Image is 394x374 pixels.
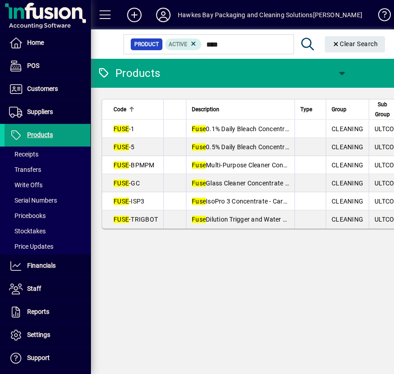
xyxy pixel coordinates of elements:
[332,104,363,114] div: Group
[5,324,90,346] a: Settings
[192,104,219,114] span: Description
[192,125,206,133] em: Fuse
[5,239,90,254] a: Price Updates
[149,7,178,23] button: Profile
[192,125,326,133] span: 0.1% Daily Bleach Concentrate - Cartridge
[27,108,53,115] span: Suppliers
[114,180,140,187] span: -GC
[192,180,206,187] em: Fuse
[313,8,362,22] div: [PERSON_NAME]
[192,198,300,205] span: IsoPro 3 Concentrate - Cartridge
[332,104,347,114] span: Group
[5,208,90,223] a: Pricebooks
[114,161,155,169] span: -BPMPM
[114,143,129,151] em: FUSE
[169,41,187,47] span: Active
[120,7,149,23] button: Add
[27,131,53,138] span: Products
[114,125,135,133] span: -1
[97,66,160,80] div: Products
[114,198,144,205] span: -ISP3
[9,166,41,173] span: Transfers
[27,308,49,315] span: Reports
[5,55,90,77] a: POS
[5,193,90,208] a: Serial Numbers
[192,161,206,169] em: Fuse
[114,125,129,133] em: FUSE
[5,32,90,54] a: Home
[192,143,206,151] em: Fuse
[192,104,289,114] div: Description
[332,161,363,169] span: CLEANING
[9,212,46,219] span: Pricebooks
[9,151,38,158] span: Receipts
[192,161,340,169] span: Multi-Purpose Cleaner Concentrate - Cartridge
[114,216,129,223] em: FUSE
[332,216,363,223] span: CLEANING
[114,143,135,151] span: -5
[5,147,90,162] a: Receipts
[332,180,363,187] span: CLEANING
[375,99,391,119] span: Sub Group
[5,223,90,239] a: Stocktakes
[5,101,90,123] a: Suppliers
[332,125,363,133] span: CLEANING
[114,161,129,169] em: FUSE
[192,216,206,223] em: Fuse
[114,104,158,114] div: Code
[114,216,158,223] span: -TRIGBOT
[27,39,44,46] span: Home
[371,2,391,31] a: Knowledge Base
[27,331,50,338] span: Settings
[27,85,58,92] span: Customers
[27,62,39,69] span: POS
[5,162,90,177] a: Transfers
[332,198,363,205] span: CLEANING
[5,278,90,300] a: Staff
[9,181,43,189] span: Write Offs
[5,78,90,100] a: Customers
[192,216,300,223] span: Dilution Trigger and Water Bottle
[27,262,56,269] span: Financials
[134,40,159,49] span: Product
[5,301,90,323] a: Reports
[192,143,326,151] span: 0.5% Daily Bleach Concentrate - Cartridge
[27,285,41,292] span: Staff
[9,243,53,250] span: Price Updates
[9,197,57,204] span: Serial Numbers
[178,8,313,22] div: Hawkes Bay Packaging and Cleaning Solutions
[5,255,90,277] a: Financials
[332,143,363,151] span: CLEANING
[114,198,129,205] em: FUSE
[114,104,126,114] span: Code
[192,180,315,187] span: Glass Cleaner Concentrate - Cartridge
[300,104,320,114] div: Type
[5,177,90,193] a: Write Offs
[27,354,50,361] span: Support
[114,180,129,187] em: FUSE
[325,36,385,52] button: Clear
[9,227,46,235] span: Stocktakes
[300,104,312,114] span: Type
[192,198,206,205] em: Fuse
[332,40,378,47] span: Clear Search
[165,38,201,50] mat-chip: Activation Status: Active
[5,347,90,369] a: Support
